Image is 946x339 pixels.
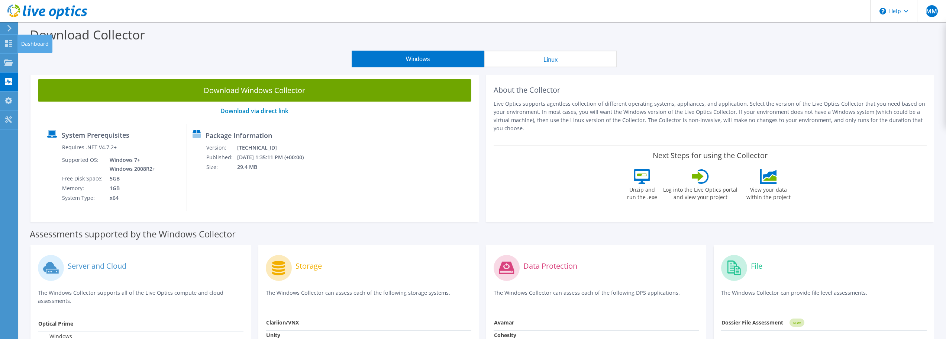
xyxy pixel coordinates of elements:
strong: Optical Prime [38,320,73,327]
label: Data Protection [523,262,577,270]
td: 5GB [104,174,157,183]
label: Requires .NET V4.7.2+ [62,144,117,151]
tspan: NEW! [793,321,801,325]
td: Supported OS: [62,155,104,174]
p: Live Optics supports agentless collection of different operating systems, appliances, and applica... [494,100,927,132]
td: Free Disk Space: [62,174,104,183]
td: Size: [206,162,237,172]
td: [DATE] 1:35:11 PM (+00:00) [237,153,314,162]
td: 29.4 MB [237,162,314,172]
td: Memory: [62,183,104,193]
label: Next Steps for using the Collector [653,151,768,160]
button: Windows [352,51,484,67]
p: The Windows Collector can provide file level assessments. [721,289,927,304]
td: Published: [206,153,237,162]
a: Download via direct link [220,107,288,115]
td: Version: [206,143,237,153]
td: [TECHNICAL_ID] [237,143,314,153]
p: The Windows Collector supports all of the Live Optics compute and cloud assessments. [38,289,243,305]
td: x64 [104,193,157,203]
td: 1GB [104,183,157,193]
div: Dashboard [17,35,52,53]
strong: Clariion/VNX [266,319,299,326]
h2: About the Collector [494,86,927,95]
label: View your data within the project [742,184,795,201]
label: Package Information [206,132,272,139]
label: Log into the Live Optics portal and view your project [663,184,738,201]
td: Windows 7+ Windows 2008R2+ [104,155,157,174]
p: The Windows Collector can assess each of the following DPS applications. [494,289,699,304]
label: System Prerequisites [62,131,129,139]
label: Download Collector [30,26,145,43]
label: Assessments supported by the Windows Collector [30,230,236,238]
strong: Unity [266,332,280,339]
td: System Type: [62,193,104,203]
label: Server and Cloud [68,262,126,270]
strong: Cohesity [494,332,516,339]
label: File [751,262,762,270]
label: Unzip and run the .exe [625,184,659,201]
strong: Dossier File Assessment [721,319,783,326]
svg: \n [879,8,886,15]
span: MM [926,5,938,17]
label: Storage [296,262,322,270]
p: The Windows Collector can assess each of the following storage systems. [266,289,471,304]
strong: Avamar [494,319,514,326]
button: Linux [484,51,617,67]
a: Download Windows Collector [38,79,471,102]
